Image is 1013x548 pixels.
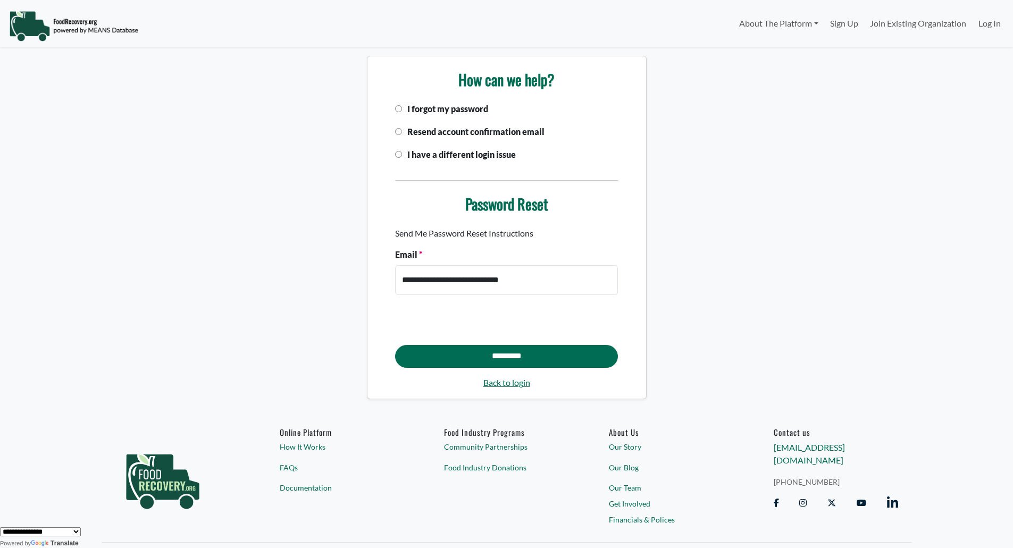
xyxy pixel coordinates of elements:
a: FAQs [280,462,404,473]
img: food_recovery_green_logo-76242d7a27de7ed26b67be613a865d9c9037ba317089b267e0515145e5e51427.png [115,427,211,528]
iframe: reCAPTCHA [395,303,557,345]
a: Food Industry Donations [444,462,568,473]
h6: Contact us [774,427,898,437]
a: Financials & Polices [609,514,733,525]
a: Join Existing Organization [864,13,972,34]
label: Email [395,248,422,261]
a: Translate [31,539,79,547]
a: [EMAIL_ADDRESS][DOMAIN_NAME] [774,442,845,465]
a: Our Team [609,482,733,493]
div: I forgot my password [389,103,624,125]
img: Google Translate [31,540,51,547]
a: About Us [609,427,733,437]
a: Community Partnerships [444,441,568,452]
a: Sign Up [824,13,864,34]
a: [PHONE_NUMBER] [774,476,898,487]
a: Our Blog [609,462,733,473]
h3: How can we help? [395,71,617,89]
a: How It Works [280,441,404,452]
h6: Online Platform [280,427,404,437]
a: Documentation [280,482,404,493]
img: NavigationLogo_FoodRecovery-91c16205cd0af1ed486a0f1a7774a6544ea792ac00100771e7dd3ec7c0e58e41.png [9,10,138,42]
a: Log In [973,13,1007,34]
a: Back to login [395,376,617,389]
a: About The Platform [733,13,824,34]
a: Our Story [609,441,733,452]
div: I have a different login issue [389,148,624,171]
a: Get Involved [609,498,733,509]
div: Resend account confirmation email [389,125,624,148]
h6: Food Industry Programs [444,427,568,437]
p: Send Me Password Reset Instructions [395,227,617,240]
h3: Password Reset [395,195,617,213]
